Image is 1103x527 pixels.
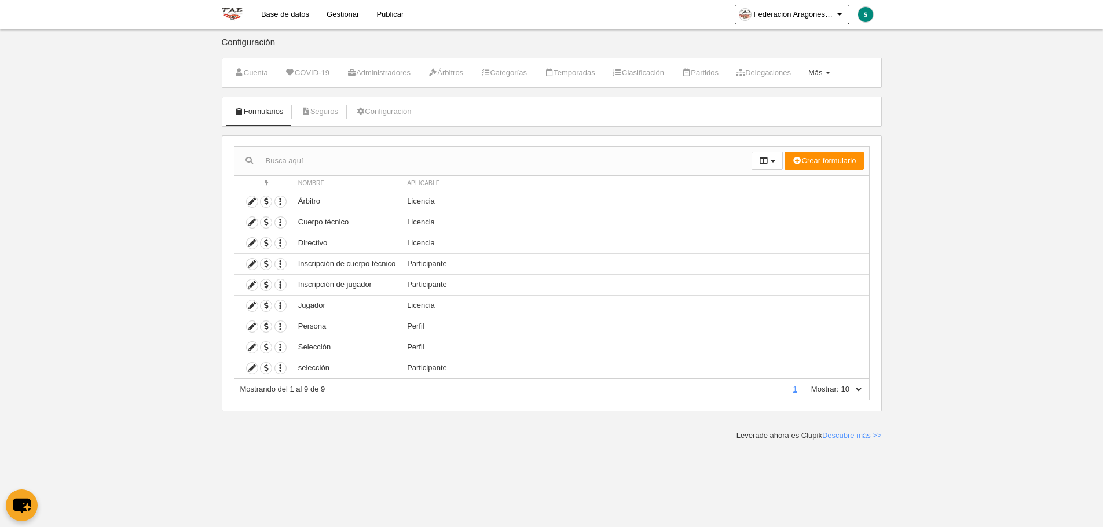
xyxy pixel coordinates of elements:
span: Federación Aragonesa de Baloncesto [754,9,835,20]
td: Selección [292,337,401,358]
td: Licencia [401,233,869,253]
button: chat-button [6,489,38,521]
a: Clasificación [606,64,670,82]
a: Más [802,64,837,82]
span: Más [808,68,823,77]
a: Temporadas [538,64,602,82]
span: Mostrando del 1 al 9 de 9 [240,385,325,393]
td: selección [292,358,401,378]
a: Partidos [675,64,725,82]
a: Formularios [228,103,290,120]
a: 1 [791,385,800,393]
input: Busca aquí [234,152,752,169]
td: Persona [292,316,401,337]
a: Federación Aragonesa de Baloncesto [735,5,849,24]
td: Licencia [401,212,869,233]
a: Categorías [474,64,533,82]
td: Participante [401,358,869,378]
td: Jugador [292,295,401,316]
td: Participante [401,274,869,295]
td: Participante [401,253,869,274]
a: Árbitros [422,64,470,82]
a: Configuración [349,103,417,120]
div: Leverade ahora es Clupik [736,430,882,441]
div: Configuración [222,38,882,58]
td: Cuerpo técnico [292,212,401,233]
td: Perfil [401,316,869,337]
a: COVID-19 [279,64,336,82]
a: Cuenta [228,64,274,82]
img: c2l6ZT0zMHgzMCZmcz05JnRleHQ9UyZiZz0wMDg5N2I%3D.png [858,7,873,22]
td: Inscripción de jugador [292,274,401,295]
a: Administradores [340,64,417,82]
img: Federación Aragonesa de Baloncesto [222,7,243,21]
span: Nombre [298,180,325,186]
a: Delegaciones [730,64,797,82]
button: Crear formulario [785,152,863,170]
td: Perfil [401,337,869,358]
td: Directivo [292,233,401,253]
a: Descubre más >> [822,431,882,440]
img: OaNc0PYo2neu.30x30.jpg [739,9,751,20]
td: Licencia [401,295,869,316]
td: Árbitro [292,191,401,212]
td: Inscripción de cuerpo técnico [292,253,401,274]
td: Licencia [401,191,869,212]
span: Aplicable [407,180,440,186]
a: Seguros [294,103,345,120]
label: Mostrar: [800,384,839,395]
